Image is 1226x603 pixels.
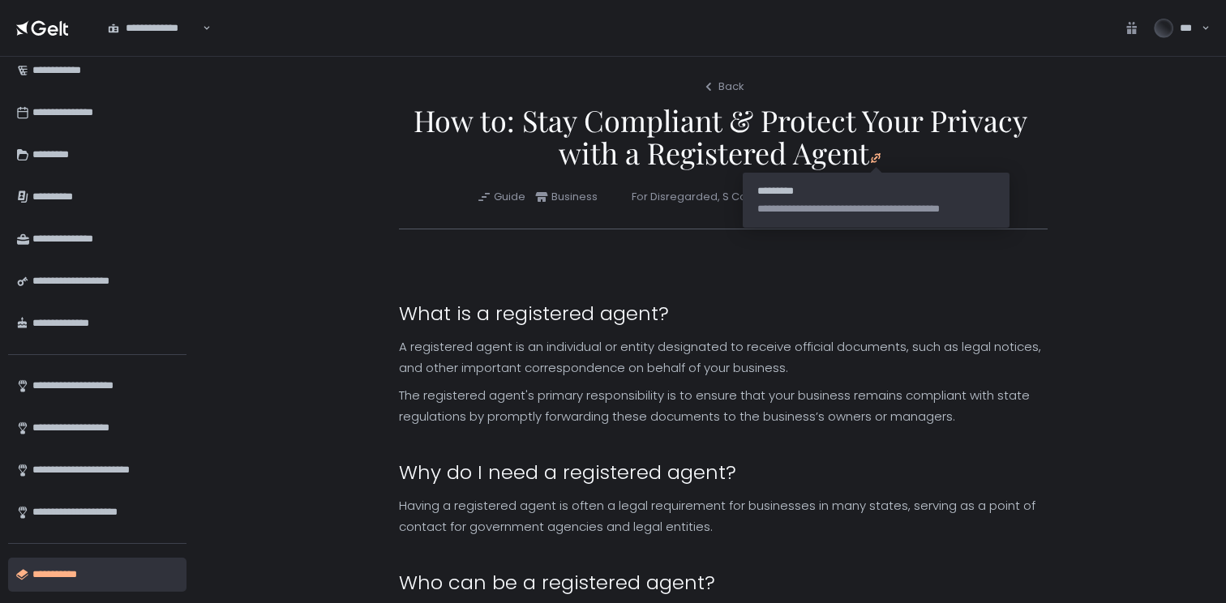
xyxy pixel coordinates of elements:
span: Business [532,190,601,204]
p: A registered agent is an individual or entity designated to receive official documents, such as l... [399,336,1048,378]
h2: Who can be a registered agent? [399,570,1048,596]
input: Search for option [200,20,201,36]
p: The registered agent's primary responsibility is to ensure that your business remains compliant w... [399,385,1048,427]
span: How to: Stay Compliant & Protect Your Privacy with a Registered Agent [399,104,1041,169]
p: Having a registered agent is often a legal requirement for businesses in many states, serving as ... [399,495,1048,537]
span: +2 [802,190,816,204]
h2: Why do I need a registered agent? [399,460,1048,485]
div: Updated on [DATE] [847,188,949,206]
button: Back [707,79,739,94]
h2: What is a registered agent? [399,301,1048,327]
span: For Disregarded, S Corporation, [632,190,799,204]
span: Guide [474,190,529,204]
div: Search for option [97,11,211,45]
div: Back [702,79,744,94]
